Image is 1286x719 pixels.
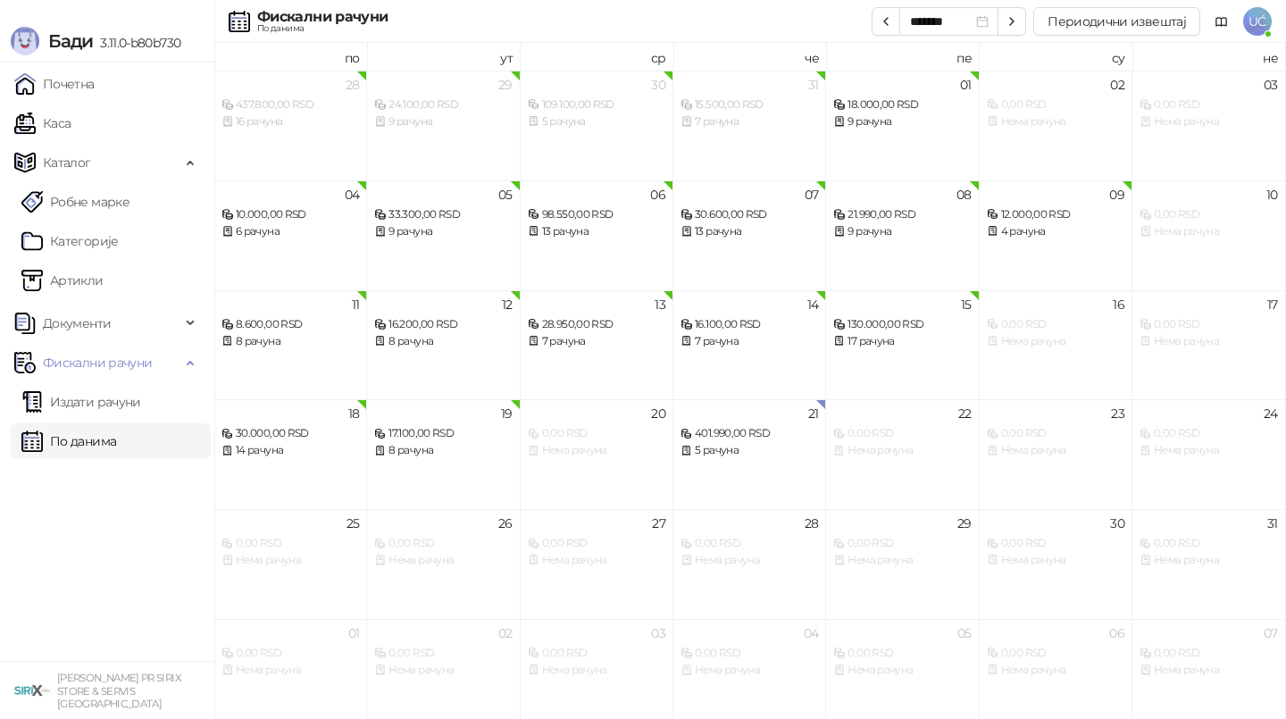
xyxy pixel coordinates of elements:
td: 2025-07-30 [521,71,673,180]
div: 0,00 RSD [374,535,512,552]
div: Нема рачуна [221,552,359,569]
div: 0,00 RSD [528,645,665,662]
td: 2025-08-29 [826,509,979,619]
div: 0,00 RSD [221,645,359,662]
th: не [1132,43,1285,71]
div: 0,00 RSD [833,535,971,552]
div: 17 рачуна [833,333,971,350]
div: 16.100,00 RSD [681,316,818,333]
div: Нема рачуна [1140,552,1277,569]
div: Нема рачуна [528,552,665,569]
div: 24.100,00 RSD [374,96,512,113]
a: Документација [1207,7,1236,36]
img: Logo [11,27,39,55]
div: 27 [652,517,665,530]
div: 23 [1111,407,1124,420]
div: 11 [352,298,360,311]
div: 8.600,00 RSD [221,316,359,333]
div: 22 [958,407,972,420]
td: 2025-08-04 [214,180,367,290]
div: 0,00 RSD [987,425,1124,442]
div: Фискални рачуни [257,10,388,24]
div: 31 [808,79,819,91]
th: су [980,43,1132,71]
div: Нема рачуна [1140,333,1277,350]
div: 109.100,00 RSD [528,96,665,113]
div: 7 рачуна [528,333,665,350]
td: 2025-08-01 [826,71,979,180]
small: [PERSON_NAME] PR SIRIX STORE & SERVIS [GEOGRAPHIC_DATA] [57,672,181,710]
div: 10 [1266,188,1278,201]
div: 16 рачуна [221,113,359,130]
div: Нема рачуна [987,552,1124,569]
a: Категорије [21,223,119,259]
div: 21.990,00 RSD [833,206,971,223]
div: 07 [1264,627,1278,640]
td: 2025-08-22 [826,399,979,509]
div: 19 [501,407,513,420]
a: По данима [21,423,116,459]
div: Нема рачуна [1140,662,1277,679]
td: 2025-08-30 [980,509,1132,619]
div: Нема рачуна [374,662,512,679]
div: 10.000,00 RSD [221,206,359,223]
div: 17.100,00 RSD [374,425,512,442]
td: 2025-08-24 [1132,399,1285,509]
div: Нема рачуна [1140,442,1277,459]
div: 5 рачуна [528,113,665,130]
td: 2025-08-15 [826,290,979,400]
th: ср [521,43,673,71]
div: 05 [498,188,513,201]
a: ArtikliАртикли [21,263,104,298]
td: 2025-08-16 [980,290,1132,400]
div: 29 [957,517,972,530]
div: 28 [346,79,360,91]
span: Документи [43,305,111,341]
div: 15.500,00 RSD [681,96,818,113]
div: Нема рачуна [987,333,1124,350]
th: ут [367,43,520,71]
td: 2025-08-03 [1132,71,1285,180]
div: 30 [651,79,665,91]
td: 2025-08-06 [521,180,673,290]
div: Нема рачуна [681,662,818,679]
div: 30.000,00 RSD [221,425,359,442]
div: 31 [1267,517,1278,530]
div: 0,00 RSD [374,645,512,662]
div: 9 рачуна [374,223,512,240]
div: 130.000,00 RSD [833,316,971,333]
div: 9 рачуна [833,113,971,130]
td: 2025-08-25 [214,509,367,619]
div: 28.950,00 RSD [528,316,665,333]
div: 8 рачуна [374,442,512,459]
div: 6 рачуна [221,223,359,240]
div: 16.200,00 RSD [374,316,512,333]
div: 5 рачуна [681,442,818,459]
div: Нема рачуна [528,662,665,679]
td: 2025-08-20 [521,399,673,509]
div: 08 [956,188,972,201]
td: 2025-08-05 [367,180,520,290]
div: Нема рачуна [528,442,665,459]
div: 06 [650,188,665,201]
div: Нема рачуна [681,552,818,569]
div: 07 [805,188,819,201]
div: 0,00 RSD [1140,316,1277,333]
div: Нема рачуна [987,662,1124,679]
th: по [214,43,367,71]
div: 26 [498,517,513,530]
div: 20 [651,407,665,420]
td: 2025-07-28 [214,71,367,180]
div: 04 [804,627,819,640]
td: 2025-08-26 [367,509,520,619]
div: 05 [957,627,972,640]
div: 16 [1113,298,1124,311]
div: 03 [651,627,665,640]
div: 437.800,00 RSD [221,96,359,113]
div: 0,00 RSD [681,535,818,552]
div: 0,00 RSD [1140,206,1277,223]
th: пе [826,43,979,71]
div: 0,00 RSD [1140,645,1277,662]
td: 2025-08-07 [673,180,826,290]
span: UĆ [1243,7,1272,36]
